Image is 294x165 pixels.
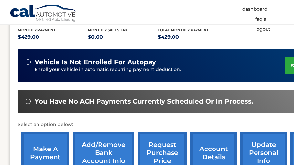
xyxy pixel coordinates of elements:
img: alert-white.svg [26,99,31,104]
img: alert-white.svg [26,59,31,65]
p: Enroll your vehicle in automatic recurring payment deduction. [35,66,285,73]
a: Dashboard [242,4,268,14]
p: $429.00 [158,33,228,42]
a: FAQ's [255,14,266,24]
p: $429.00 [18,33,88,42]
span: Monthly Payment [18,28,56,32]
a: Logout [255,24,270,34]
span: Monthly sales Tax [88,28,128,32]
span: Total Monthly Payment [158,28,209,32]
p: $0.00 [88,33,158,42]
span: vehicle is not enrolled for autopay [35,58,156,66]
span: You have no ACH payments currently scheduled or in process. [35,98,253,106]
a: Cal Automotive [10,4,78,23]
